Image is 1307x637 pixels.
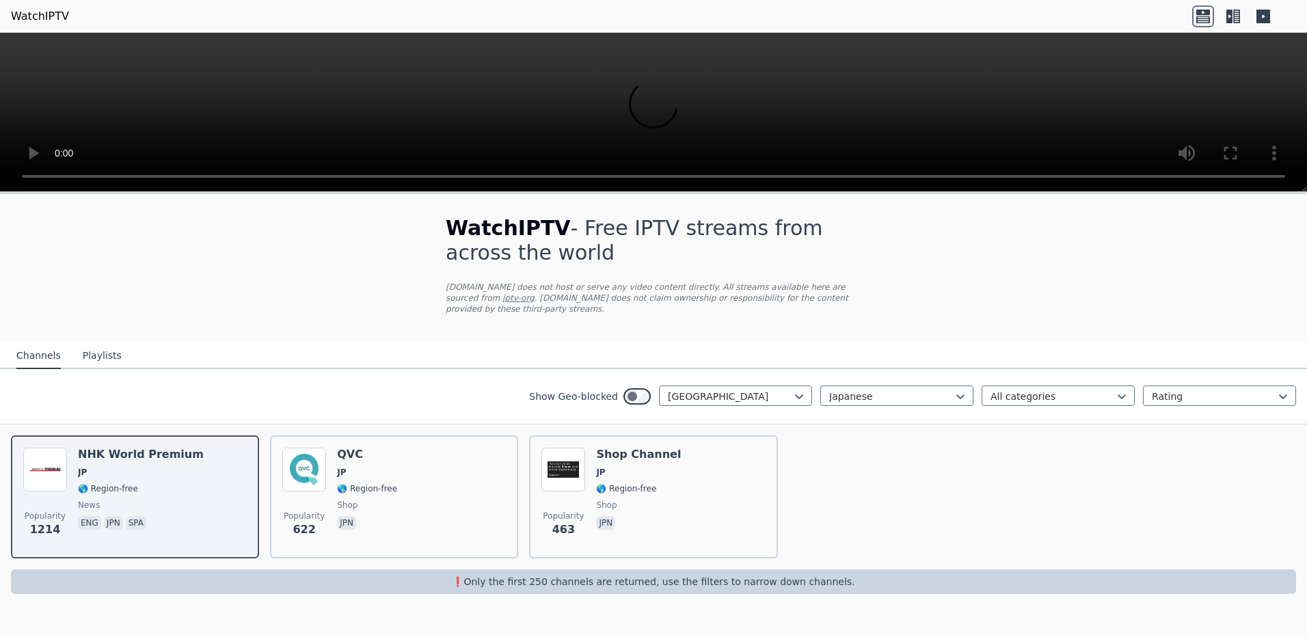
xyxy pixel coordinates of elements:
span: Popularity [543,511,584,521]
label: Show Geo-blocked [529,390,618,403]
p: jpn [104,516,123,530]
img: Shop Channel [541,448,585,491]
p: spa [126,516,146,530]
span: shop [337,500,358,511]
p: jpn [596,516,615,530]
img: QVC [282,448,326,491]
button: Channels [16,343,61,369]
span: 🌎 Region-free [337,483,397,494]
span: news [78,500,100,511]
span: JP [596,467,605,478]
p: jpn [337,516,356,530]
h1: - Free IPTV streams from across the world [446,216,861,265]
span: JP [78,467,87,478]
span: Popularity [25,511,66,521]
p: [DOMAIN_NAME] does not host or serve any video content directly. All streams available here are s... [446,282,861,314]
h6: Shop Channel [596,448,681,461]
span: WatchIPTV [446,216,571,240]
button: Playlists [83,343,122,369]
a: WatchIPTV [11,8,69,25]
span: JP [337,467,346,478]
h6: NHK World Premium [78,448,204,461]
img: NHK World Premium [23,448,67,491]
span: shop [596,500,617,511]
a: iptv-org [502,293,535,303]
p: ❗️Only the first 250 channels are returned, use the filters to narrow down channels. [16,575,1291,588]
span: 1214 [30,521,61,538]
p: eng [78,516,101,530]
span: Popularity [284,511,325,521]
span: 🌎 Region-free [78,483,138,494]
h6: QVC [337,448,397,461]
span: 463 [552,521,575,538]
span: 🌎 Region-free [596,483,656,494]
span: 622 [293,521,315,538]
